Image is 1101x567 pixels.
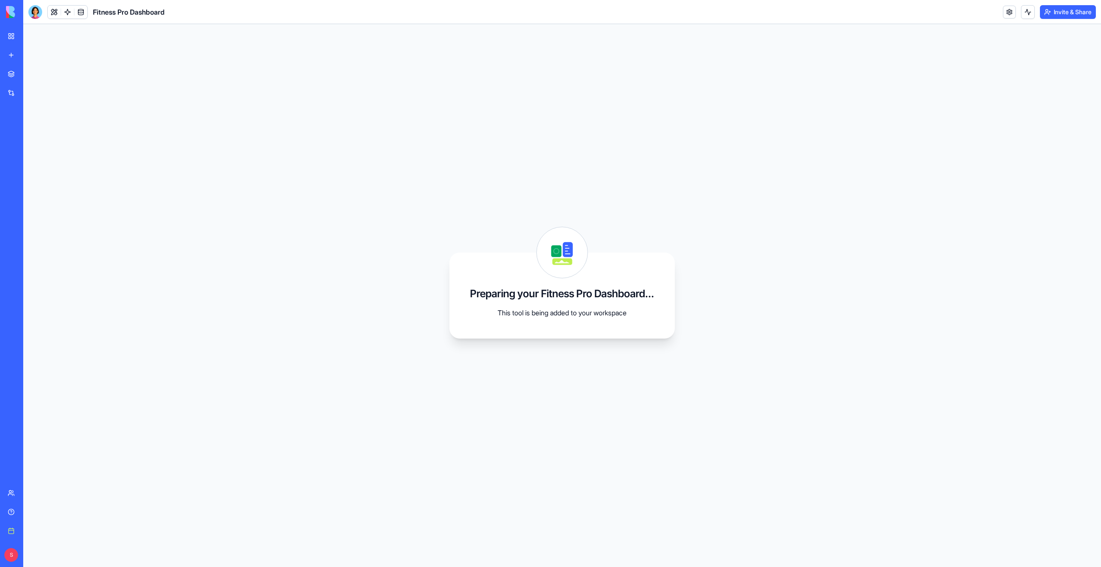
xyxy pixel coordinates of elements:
[6,6,59,18] img: logo
[4,548,18,562] span: S
[1040,5,1096,19] button: Invite & Share
[470,287,654,301] h3: Preparing your Fitness Pro Dashboard...
[476,308,648,318] p: This tool is being added to your workspace
[93,7,165,17] span: Fitness Pro Dashboard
